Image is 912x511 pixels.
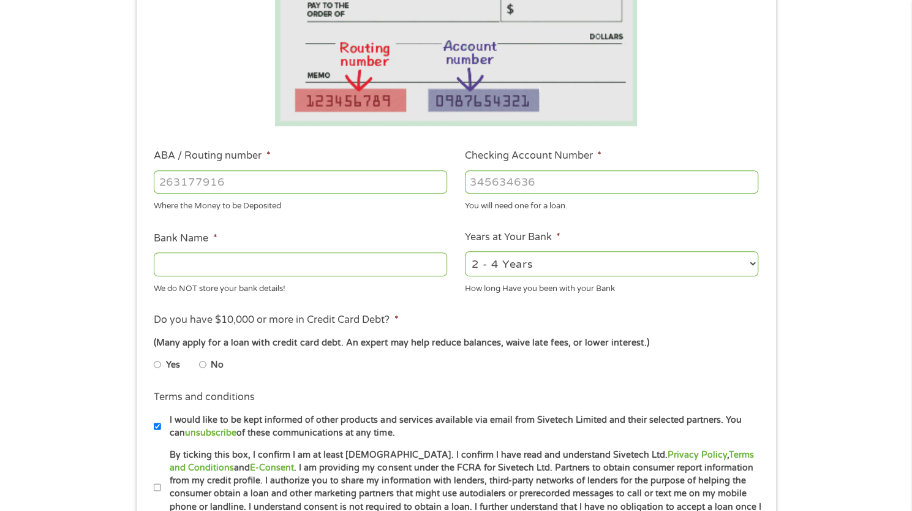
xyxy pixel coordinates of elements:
label: Checking Account Number [465,150,601,162]
label: Do you have $10,000 or more in Credit Card Debt? [154,314,398,327]
a: Privacy Policy [667,450,726,460]
input: 345634636 [465,170,758,194]
label: Terms and conditions [154,391,255,404]
div: How long Have you been with your Bank [465,278,758,295]
div: (Many apply for a loan with credit card debt. An expert may help reduce balances, waive late fees... [154,336,758,350]
div: Where the Money to be Deposited [154,196,447,213]
label: Years at Your Bank [465,231,560,244]
a: E-Consent [250,463,294,473]
div: We do NOT store your bank details! [154,278,447,295]
input: 263177916 [154,170,447,194]
a: unsubscribe [185,428,236,438]
a: Terms and Conditions [170,450,753,473]
label: No [211,358,224,372]
label: Yes [166,358,180,372]
label: I would like to be kept informed of other products and services available via email from Sivetech... [161,414,762,440]
label: Bank Name [154,232,217,245]
div: You will need one for a loan. [465,196,758,213]
label: ABA / Routing number [154,150,270,162]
